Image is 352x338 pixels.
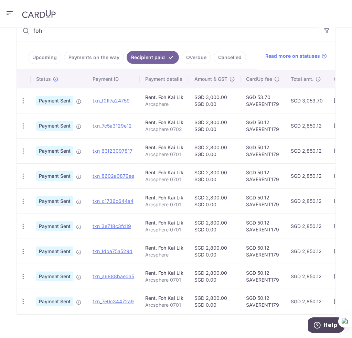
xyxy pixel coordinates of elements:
span: Payment Sent [36,272,73,281]
input: Search by recipient name, payment id or reference [17,20,319,42]
div: Rent. Foh Kai Lik [145,244,183,251]
span: Payment Sent [36,121,73,131]
td: SGD 2,850.12 [285,163,328,188]
td: SGD 2,800.00 SGD 0.00 [189,264,241,289]
a: Overdue [182,51,211,64]
a: Recipient paid [127,51,179,64]
a: Read more on statuses [265,53,327,59]
a: txn_7e0c34472a9 [93,298,134,304]
span: Payment Sent [36,196,73,206]
a: txn_7c5a3129e12 [93,123,132,129]
iframe: Opens a widget where you can find more information [308,317,345,335]
td: SGD 50.12 SAVERENT179 [241,138,285,163]
a: txn_3e718c3fd19 [93,223,131,229]
span: Total amt. [291,76,313,83]
div: Rent. Foh Kai Lik [145,119,183,126]
p: Arcsphere 0701 [145,276,183,283]
span: Payment Sent [36,146,73,156]
td: SGD 2,800.00 SGD 0.00 [189,214,241,239]
p: Arcsphere 0701 [145,151,183,158]
p: Arcsphere [145,251,183,258]
div: Rent. Foh Kai Lik [145,270,183,276]
a: Cancelled [214,51,246,64]
td: SGD 2,800.00 SGD 0.00 [189,138,241,163]
span: Payment Sent [36,221,73,231]
a: txn_1dba75a529d [93,248,132,254]
p: Arcsphere 0701 [145,201,183,208]
a: txn_f0ff7a24759 [93,98,130,103]
div: Rent. Foh Kai Lik [145,219,183,226]
span: Amount & GST [194,76,227,83]
th: Payment ID [87,70,140,88]
div: Rent. Foh Kai Lik [145,144,183,151]
p: Arcsphere 0701 [145,226,183,233]
td: SGD 2,800.00 SGD 0.00 [189,289,241,314]
a: txn_63f23097817 [93,148,132,154]
td: SGD 2,850.12 [285,214,328,239]
th: Payment details [140,70,189,88]
span: Payment Sent [36,247,73,256]
td: SGD 2,850.12 [285,289,328,314]
a: txn_c1736c644a4 [93,198,134,204]
td: SGD 3,000.00 SGD 0.00 [189,88,241,113]
td: SGD 53.70 SAVERENT179 [241,88,285,113]
div: Rent. Foh Kai Lik [145,94,183,101]
p: Arcsphere 0701 [145,302,183,308]
td: SGD 50.12 SAVERENT179 [241,239,285,264]
td: SGD 50.12 SAVERENT179 [241,264,285,289]
td: SGD 50.12 SAVERENT179 [241,214,285,239]
td: SGD 2,850.12 [285,113,328,138]
a: Payments on the way [64,51,124,64]
td: SGD 2,800.00 SGD 0.00 [189,188,241,214]
div: Rent. Foh Kai Lik [145,295,183,302]
p: Arcsphere [145,101,183,108]
span: CardUp fee [246,76,272,83]
a: Upcoming [28,51,61,64]
td: SGD 2,800.00 SGD 0.00 [189,163,241,188]
a: txn_8602a0879ee [93,173,134,179]
a: txn_a6888baeda5 [93,273,134,279]
td: SGD 2,850.12 [285,239,328,264]
p: Arcsphere 0702 [145,126,183,133]
img: CardUp [22,10,56,18]
td: SGD 2,850.12 [285,264,328,289]
div: Rent. Foh Kai Lik [145,194,183,201]
td: SGD 50.12 SAVERENT179 [241,163,285,188]
td: SGD 50.12 SAVERENT179 [241,289,285,314]
td: SGD 2,850.12 [285,188,328,214]
span: Payment Sent [36,171,73,181]
span: Payment Sent [36,297,73,306]
p: Arcsphere 0701 [145,176,183,183]
span: Status [36,76,51,83]
div: Rent. Foh Kai Lik [145,169,183,176]
td: SGD 50.12 SAVERENT179 [241,113,285,138]
td: SGD 50.12 SAVERENT179 [241,188,285,214]
span: Read more on statuses [265,53,320,59]
td: SGD 3,053.70 [285,88,328,113]
td: SGD 2,800.00 SGD 0.00 [189,113,241,138]
td: SGD 2,800.00 SGD 0.00 [189,239,241,264]
span: Payment Sent [36,96,73,106]
td: SGD 2,850.12 [285,138,328,163]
